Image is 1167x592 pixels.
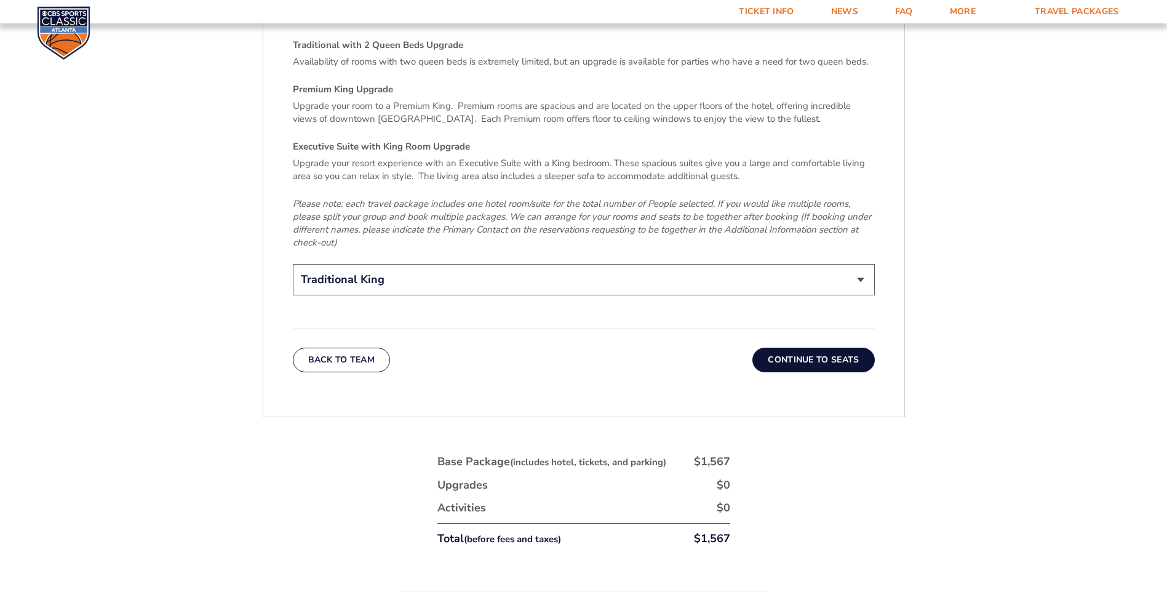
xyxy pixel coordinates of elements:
img: CBS Sports Classic [37,6,90,60]
h4: Traditional with 2 Queen Beds Upgrade [293,39,875,52]
div: $0 [717,500,730,516]
em: Please note: each travel package includes one hotel room/suite for the total number of People sel... [293,198,871,249]
small: (includes hotel, tickets, and parking) [510,456,666,468]
button: Continue To Seats [752,348,874,372]
div: Total [437,531,561,546]
div: $1,567 [694,531,730,546]
div: $1,567 [694,454,730,470]
button: Back To Team [293,348,391,372]
p: Upgrade your resort experience with an Executive Suite with a King bedroom. These spacious suites... [293,157,875,183]
p: Availability of rooms with two queen beds is extremely limited, but an upgrade is available for p... [293,55,875,68]
div: Activities [437,500,486,516]
h4: Premium King Upgrade [293,83,875,96]
div: Base Package [437,454,666,470]
h4: Executive Suite with King Room Upgrade [293,140,875,153]
p: Upgrade your room to a Premium King. Premium rooms are spacious and are located on the upper floo... [293,100,875,126]
div: $0 [717,478,730,493]
small: (before fees and taxes) [464,533,561,545]
div: Upgrades [437,478,488,493]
